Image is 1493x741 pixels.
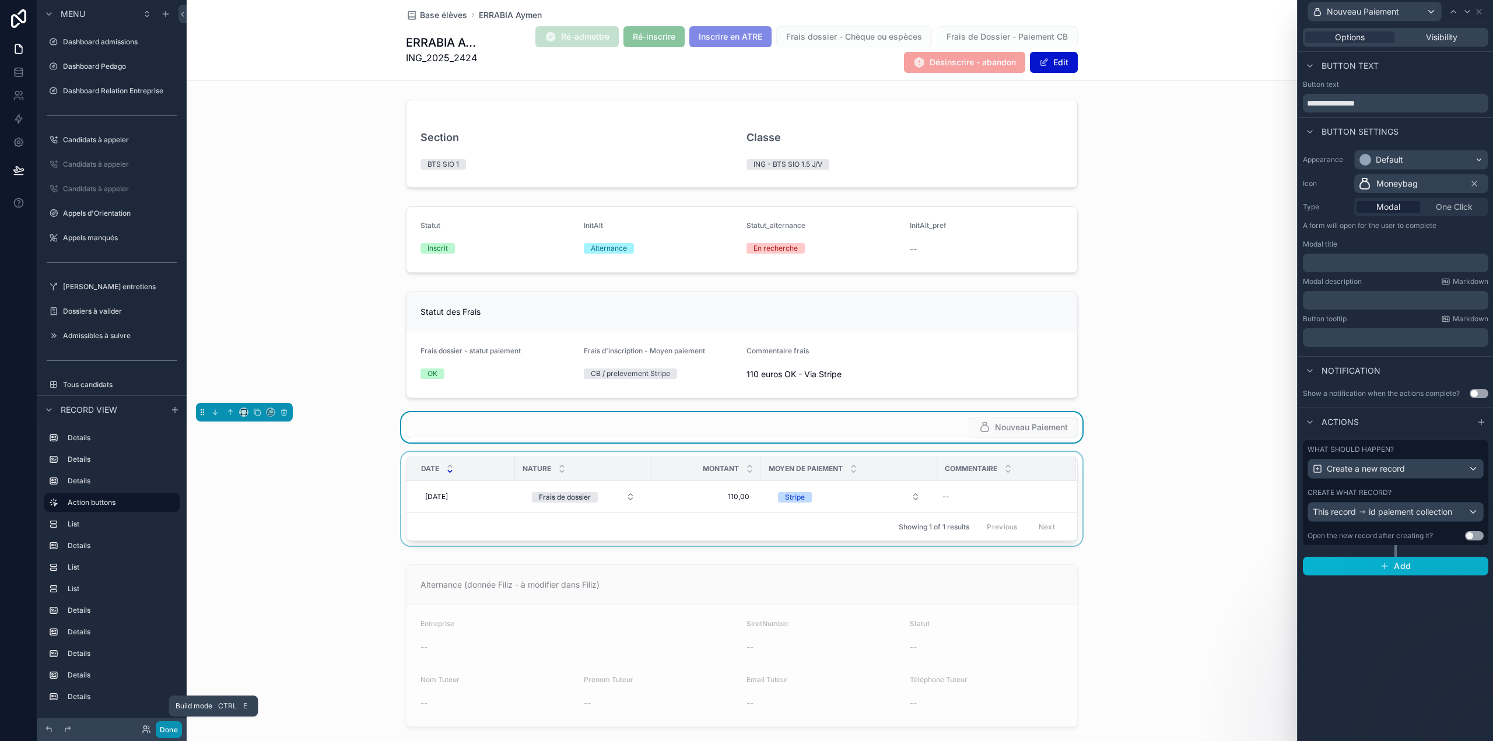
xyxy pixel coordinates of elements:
span: Montant [703,464,739,473]
label: Dashboard Pedago [63,62,177,71]
a: Dashboard Relation Entreprise [44,82,180,100]
span: id paiement collection [1369,506,1452,518]
button: Create a new record [1308,459,1484,479]
span: Base élèves [420,9,467,21]
label: Dashboard admissions [63,37,177,47]
span: Actions [1322,416,1359,428]
label: Details [68,627,175,637]
label: Details [68,433,175,443]
div: scrollable content [37,423,187,718]
span: Markdown [1453,314,1488,324]
label: Button text [1303,80,1339,89]
div: scrollable content [1303,328,1488,347]
span: Add [1394,561,1411,571]
div: scrollable content [1303,291,1488,310]
span: Date [421,464,439,473]
label: Create what record? [1308,488,1392,497]
a: Candidats à appeler [44,155,180,174]
a: Markdown [1441,314,1488,324]
span: One Click [1436,201,1473,213]
a: Dashboard admissions [44,33,180,51]
span: Nature [523,464,551,473]
a: Appels manqués [44,229,180,247]
a: Candidats à appeler [44,131,180,149]
div: scrollable content [1303,254,1488,272]
label: Details [68,649,175,658]
span: ING_2025_2424 [406,51,480,65]
label: Appels manqués [63,233,177,243]
a: Dossiers à valider [44,302,180,321]
label: Details [68,541,175,550]
p: A form will open for the user to complete [1303,221,1488,235]
label: Candidats à appeler [63,135,177,145]
span: Commentaire [945,464,997,473]
a: Base élèves [406,9,467,21]
label: Details [68,606,175,615]
a: Markdown [1441,277,1488,286]
span: Button text [1322,60,1379,72]
span: E [240,701,250,711]
span: Notification [1322,365,1380,377]
label: Dossiers à valider [63,307,177,316]
a: Appels d'Orientation [44,204,180,223]
span: Build mode [176,701,212,711]
a: Dashboard Pedago [44,57,180,76]
label: Button tooltip [1303,314,1347,324]
div: Show a notification when the actions complete? [1303,389,1460,398]
label: Details [68,476,175,486]
a: ERRABIA Aymen [479,9,542,21]
span: Modal [1376,201,1400,213]
a: Tous candidats [44,375,180,394]
span: Moneybag [1376,178,1418,189]
label: [PERSON_NAME] entretiens [63,282,177,292]
span: Menu [61,8,85,20]
label: Appels d'Orientation [63,209,177,218]
label: Details [68,670,175,680]
label: Modal description [1303,277,1362,286]
button: Done [156,721,182,738]
button: Edit [1030,52,1078,73]
label: Details [68,692,175,701]
span: Create a new record [1327,463,1405,475]
div: Default [1376,154,1403,166]
label: Tous candidats [63,380,177,389]
label: Type [1303,202,1350,212]
span: This record [1313,506,1356,518]
span: Button settings [1322,126,1399,138]
span: Options [1335,31,1365,43]
span: Moyen de paiement [769,464,843,473]
h1: ERRABIA Aymen [406,34,480,51]
span: Ctrl [217,700,238,712]
label: List [68,563,175,572]
a: [PERSON_NAME] entretiens [44,278,180,296]
label: Candidats à appeler [63,184,177,194]
label: Appearance [1303,155,1350,164]
button: Add [1303,557,1488,575]
span: Nouveau Paiement [1327,6,1399,17]
button: This recordid paiement collection [1308,502,1484,522]
label: Details [68,455,175,464]
button: Default [1354,150,1488,170]
span: Markdown [1453,277,1488,286]
label: Icon [1303,179,1350,188]
label: List [68,519,175,529]
label: Candidats à appeler [63,160,177,169]
label: Dashboard Relation Entreprise [63,86,177,96]
a: Admissibles à suivre [44,326,180,345]
label: Admissibles à suivre [63,331,177,340]
label: Action buttons [68,498,170,507]
label: List [68,584,175,593]
span: Visibility [1426,31,1457,43]
label: What should happen? [1308,445,1394,454]
button: Nouveau Paiement [1308,2,1442,22]
span: Record view [61,404,117,416]
span: Showing 1 of 1 results [899,522,969,532]
div: Open the new record after creating it? [1308,531,1433,540]
a: Candidats à appeler [44,180,180,198]
label: Modal title [1303,240,1337,249]
iframe: Intercom notifications message [1260,654,1493,735]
